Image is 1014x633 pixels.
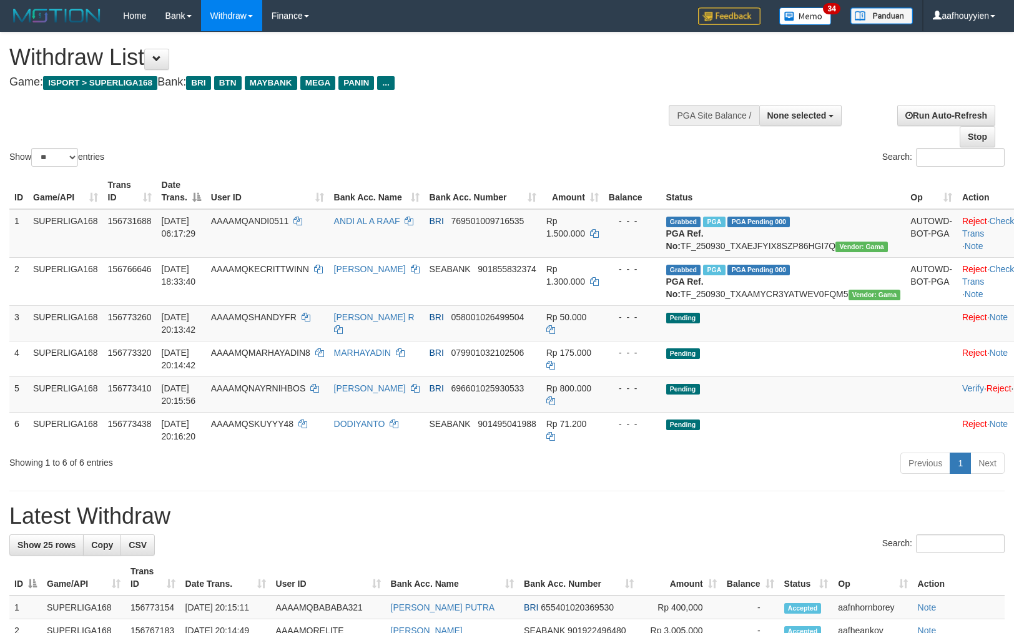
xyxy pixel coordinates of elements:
[609,215,656,227] div: - - -
[990,348,1008,358] a: Note
[211,383,305,393] span: AAAAMQNAYRNIHBOS
[546,312,587,322] span: Rp 50.000
[211,312,297,322] span: AAAAMQSHANDYFR
[833,560,912,596] th: Op: activate to sort column ascending
[767,110,827,120] span: None selected
[519,560,639,596] th: Bank Acc. Number: activate to sort column ascending
[42,596,126,619] td: SUPERLIGA168
[850,7,913,24] img: panduan.png
[329,174,425,209] th: Bank Acc. Name: activate to sort column ascending
[430,264,471,274] span: SEABANK
[962,216,987,226] a: Reject
[211,216,289,226] span: AAAAMQANDI0511
[639,560,722,596] th: Amount: activate to sort column ascending
[905,257,957,305] td: AUTOWD-BOT-PGA
[990,312,1008,322] a: Note
[162,264,196,287] span: [DATE] 18:33:40
[334,264,406,274] a: [PERSON_NAME]
[211,419,293,429] span: AAAAMQSKUYYY48
[126,596,180,619] td: 156773154
[162,348,196,370] span: [DATE] 20:14:42
[391,602,495,612] a: [PERSON_NAME] PUTRA
[666,228,704,251] b: PGA Ref. No:
[918,602,937,612] a: Note
[609,311,656,323] div: - - -
[727,265,790,275] span: PGA Pending
[214,76,242,90] span: BTN
[430,216,444,226] span: BRI
[546,419,587,429] span: Rp 71.200
[108,216,152,226] span: 156731688
[835,242,888,252] span: Vendor URL: https://trx31.1velocity.biz
[9,376,28,412] td: 5
[206,174,329,209] th: User ID: activate to sort column ascending
[28,341,103,376] td: SUPERLIGA168
[430,312,444,322] span: BRI
[609,263,656,275] div: - - -
[31,148,78,167] select: Showentries
[666,384,700,395] span: Pending
[546,383,591,393] span: Rp 800.000
[609,418,656,430] div: - - -
[666,277,704,299] b: PGA Ref. No:
[245,76,297,90] span: MAYBANK
[17,540,76,550] span: Show 25 rows
[849,290,901,300] span: Vendor URL: https://trx31.1velocity.biz
[180,560,271,596] th: Date Trans.: activate to sort column ascending
[962,348,987,358] a: Reject
[121,534,155,556] a: CSV
[965,241,983,251] a: Note
[9,257,28,305] td: 2
[900,453,950,474] a: Previous
[108,312,152,322] span: 156773260
[541,174,604,209] th: Amount: activate to sort column ascending
[9,451,413,469] div: Showing 1 to 6 of 6 entries
[271,596,386,619] td: AAAAMQBABABA321
[211,348,310,358] span: AAAAMQMARHAYADIN8
[338,76,374,90] span: PANIN
[833,596,912,619] td: aafnhornborey
[162,419,196,441] span: [DATE] 20:16:20
[28,305,103,341] td: SUPERLIGA168
[703,217,725,227] span: Marked by aafromsomean
[162,312,196,335] span: [DATE] 20:13:42
[962,216,1014,238] a: Check Trans
[108,383,152,393] span: 156773410
[987,383,1012,393] a: Reject
[271,560,386,596] th: User ID: activate to sort column ascending
[157,174,206,209] th: Date Trans.: activate to sort column descending
[9,148,104,167] label: Show entries
[9,534,84,556] a: Show 25 rows
[9,76,664,89] h4: Game: Bank:
[960,126,995,147] a: Stop
[334,383,406,393] a: [PERSON_NAME]
[703,265,725,275] span: Marked by aafheankoy
[108,264,152,274] span: 156766646
[882,534,1005,553] label: Search:
[722,560,779,596] th: Balance: activate to sort column ascending
[451,348,524,358] span: Copy 079901032102506 to clipboard
[609,382,656,395] div: - - -
[9,504,1005,529] h1: Latest Withdraw
[126,560,180,596] th: Trans ID: activate to sort column ascending
[28,376,103,412] td: SUPERLIGA168
[430,419,471,429] span: SEABANK
[962,264,1014,287] a: Check Trans
[970,453,1005,474] a: Next
[9,341,28,376] td: 4
[9,560,42,596] th: ID: activate to sort column descending
[962,312,987,322] a: Reject
[905,174,957,209] th: Op: activate to sort column ascending
[28,412,103,448] td: SUPERLIGA168
[478,419,536,429] span: Copy 901495041988 to clipboard
[9,412,28,448] td: 6
[666,348,700,359] span: Pending
[451,383,524,393] span: Copy 696601025930533 to clipboard
[882,148,1005,167] label: Search:
[28,209,103,258] td: SUPERLIGA168
[524,602,538,612] span: BRI
[950,453,971,474] a: 1
[180,596,271,619] td: [DATE] 20:15:11
[42,560,126,596] th: Game/API: activate to sort column ascending
[546,264,585,287] span: Rp 1.300.000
